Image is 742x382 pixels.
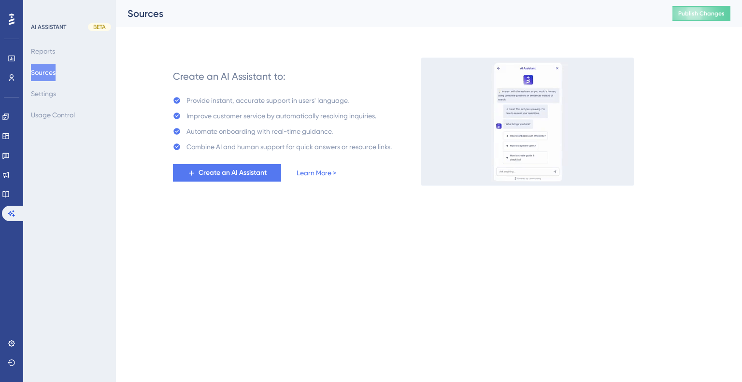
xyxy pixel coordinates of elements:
span: Create an AI Assistant [199,167,267,179]
div: Create an AI Assistant to: [173,70,285,83]
button: Sources [31,64,56,81]
button: Reports [31,42,55,60]
a: Learn More > [297,167,336,179]
div: Improve customer service by automatically resolving inquiries. [186,110,376,122]
button: Usage Control [31,106,75,124]
div: AI ASSISTANT [31,23,66,31]
button: Publish Changes [672,6,730,21]
img: 536038c8a6906fa413afa21d633a6c1c.gif [421,57,634,186]
button: Settings [31,85,56,102]
div: Combine AI and human support for quick answers or resource links. [186,141,392,153]
div: BETA [88,23,111,31]
div: Sources [128,7,648,20]
button: Create an AI Assistant [173,164,281,182]
div: Automate onboarding with real-time guidance. [186,126,333,137]
span: Publish Changes [678,10,725,17]
div: Provide instant, accurate support in users' language. [186,95,349,106]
